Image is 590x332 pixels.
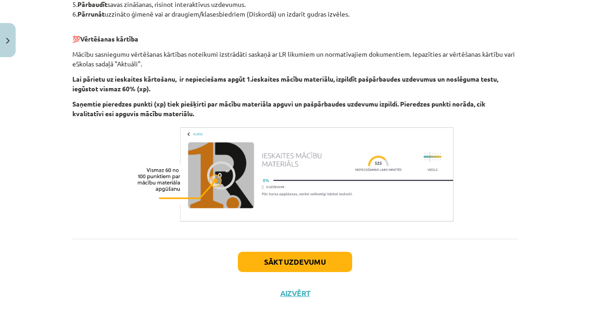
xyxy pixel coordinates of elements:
b: Saņemtie pieredzes punkti (xp) tiek piešķirti par mācību materiāla apguvi un pašpārbaudes uzdevum... [72,100,485,118]
b: Lai pārietu uz ieskaites kārtošanu, ir nepieciešams apgūt 1.ieskaites mācību materiālu, izpildīt ... [72,75,498,93]
b: Vērtēšanas kārtība [80,35,138,43]
button: Sākt uzdevumu [238,252,352,272]
button: Aizvērt [277,289,313,298]
b: Pārrunāt [77,10,105,18]
img: icon-close-lesson-0947bae3869378f0d4975bcd49f059093ad1ed9edebbc8119c70593378902aed.svg [6,38,10,44]
p: 💯 [72,24,518,44]
p: Mācību sasniegumu vērtēšanas kārtības noteikumi izstrādāti saskaņā ar LR likumiem un normatīvajie... [72,49,518,69]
